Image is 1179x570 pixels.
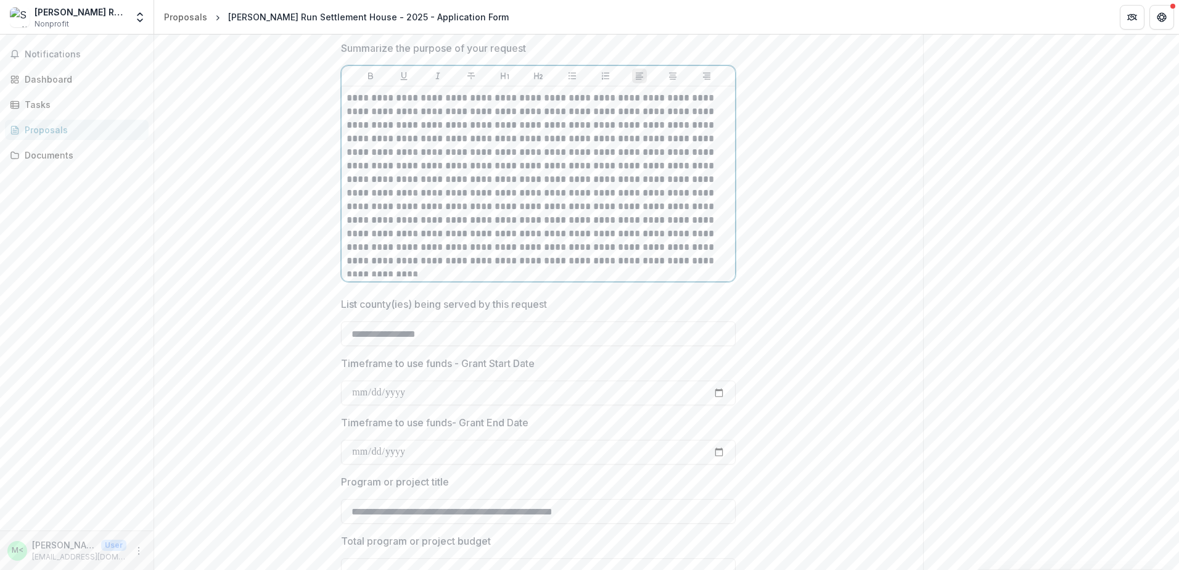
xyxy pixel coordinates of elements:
[665,68,680,83] button: Align Center
[699,68,714,83] button: Align Right
[341,415,528,430] p: Timeframe to use funds- Grant End Date
[498,68,512,83] button: Heading 1
[25,149,139,162] div: Documents
[10,7,30,27] img: Scott's Run Settlement House
[159,8,212,26] a: Proposals
[632,68,647,83] button: Align Left
[32,539,96,551] p: [PERSON_NAME] <[EMAIL_ADDRESS][DOMAIN_NAME]>
[101,540,126,551] p: User
[25,98,139,111] div: Tasks
[430,68,445,83] button: Italicize
[159,8,514,26] nav: breadcrumb
[464,68,479,83] button: Strike
[25,73,139,86] div: Dashboard
[565,68,580,83] button: Bullet List
[5,69,149,89] a: Dashboard
[131,5,149,30] button: Open entity switcher
[25,49,144,60] span: Notifications
[35,19,69,30] span: Nonprofit
[341,534,491,548] p: Total program or project budget
[5,94,149,115] a: Tasks
[341,41,526,56] p: Summarize the purpose of your request
[5,120,149,140] a: Proposals
[12,547,23,555] div: Michael Richard <mrichard@srsh.org>
[5,44,149,64] button: Notifications
[164,10,207,23] div: Proposals
[32,551,126,563] p: [EMAIL_ADDRESS][DOMAIN_NAME]
[35,6,126,19] div: [PERSON_NAME] Run Settlement House
[341,474,449,489] p: Program or project title
[5,145,149,165] a: Documents
[1120,5,1144,30] button: Partners
[341,356,535,371] p: Timeframe to use funds - Grant Start Date
[531,68,546,83] button: Heading 2
[598,68,613,83] button: Ordered List
[25,123,139,136] div: Proposals
[1149,5,1174,30] button: Get Help
[341,297,547,312] p: List county(ies) being served by this request
[363,68,378,83] button: Bold
[131,543,146,558] button: More
[396,68,411,83] button: Underline
[228,10,509,23] div: [PERSON_NAME] Run Settlement House - 2025 - Application Form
